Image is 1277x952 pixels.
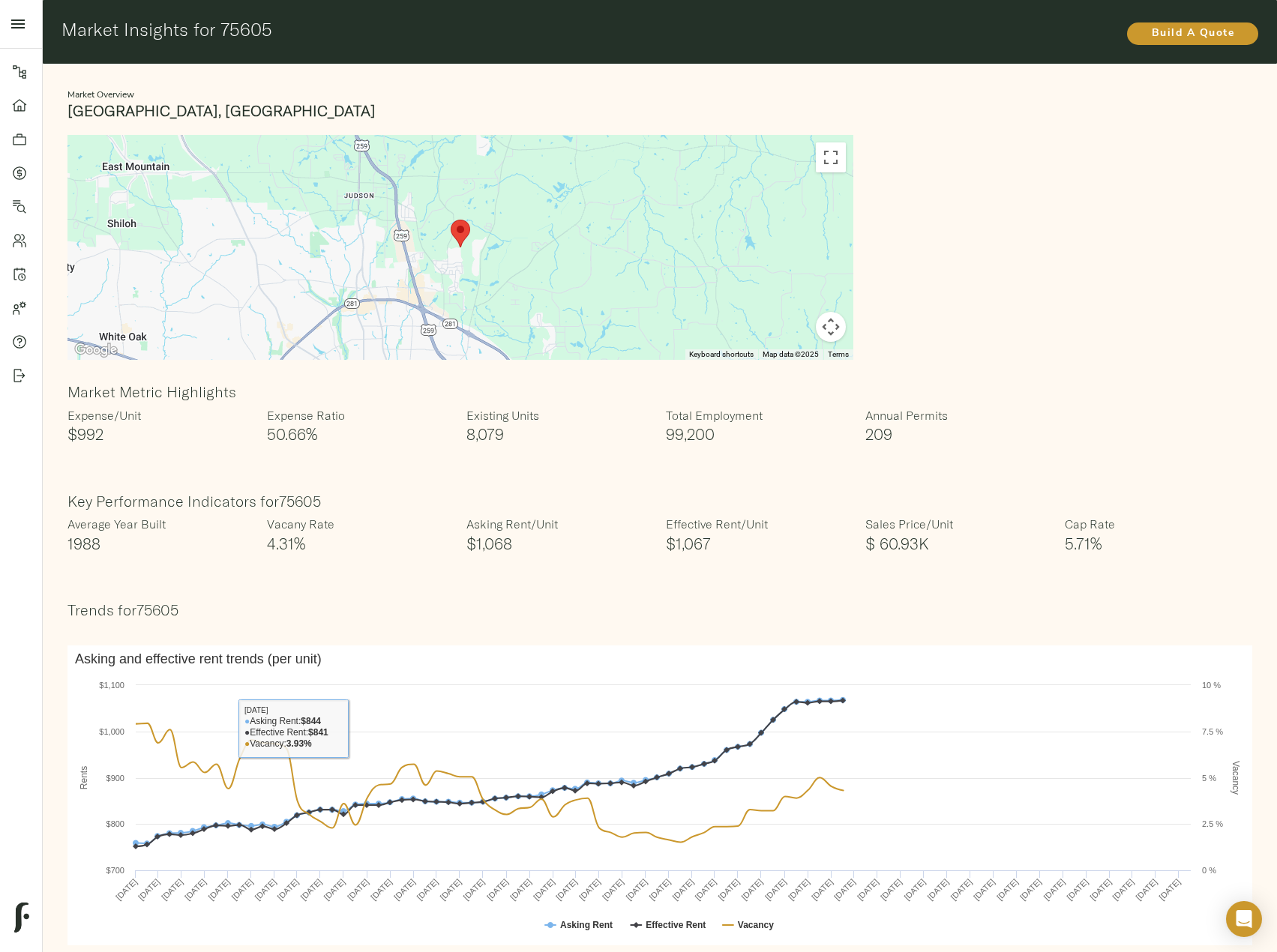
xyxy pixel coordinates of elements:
text: [DATE] [949,877,973,902]
text: [DATE] [1018,877,1043,902]
text: [DATE] [810,877,835,902]
text: [DATE] [229,877,254,902]
h3: Key Performance Indicators for 75605 [67,492,1252,510]
h6: Total Employment [666,406,853,426]
button: Map camera controls [816,312,846,342]
text: [DATE] [995,877,1020,902]
text: [DATE] [577,877,602,902]
text: [DATE] [972,877,997,902]
h1: Market Insights for 75605 [61,19,859,40]
h6: Asking Rent/Unit [466,515,654,534]
text: [DATE] [322,877,346,902]
text: [DATE] [114,877,139,902]
h6: Expense Ratio [267,406,454,426]
h6: Effective Rent/Unit [666,515,853,534]
text: [DATE] [1157,877,1182,902]
text: $1,100 [99,681,124,690]
text: [DATE] [1134,877,1159,902]
text: [DATE] [206,877,231,902]
text: 0 % [1202,866,1216,875]
text: Asking and effective rent trends (per unit) [75,651,322,666]
h2: 4.31% [267,534,454,553]
text: [DATE] [298,877,323,902]
text: Vacancy [738,920,774,930]
h2: 8,079 [466,425,654,444]
text: [DATE] [1042,877,1066,902]
text: [DATE] [1065,877,1090,902]
h6: Sales Price/Unit [865,515,1053,534]
h6: Cap Rate [1065,515,1252,534]
text: [DATE] [392,877,417,902]
text: $800 [106,819,124,828]
text: [DATE] [183,877,208,902]
h6: Existing Units [466,406,654,426]
text: Rents [79,766,89,789]
text: [DATE] [1088,877,1113,902]
img: Google [71,340,121,360]
h2: 5.71% [1065,534,1252,553]
text: 2.5 % [1202,819,1223,828]
text: [DATE] [346,877,370,902]
h6: Expense/Unit [67,406,255,426]
text: [DATE] [739,877,764,902]
text: [DATE] [369,877,394,902]
text: [DATE] [647,877,672,902]
text: 10 % [1202,681,1221,690]
span: Build A Quote [1142,25,1243,43]
h3: Trends for 75605 [67,601,1252,618]
h2: $ 60.93k [865,534,1053,553]
text: [DATE] [879,877,904,902]
text: [DATE] [856,877,880,902]
text: [DATE] [693,877,718,902]
text: [DATE] [763,877,788,902]
h6: Annual Permits [865,406,1053,426]
h2: 99,200 [666,425,853,444]
h2: 50.66% [267,425,454,444]
text: Effective Rent [646,920,706,930]
text: [DATE] [461,877,486,902]
text: [DATE] [554,877,579,902]
text: [DATE] [787,877,811,902]
img: logo [14,903,29,933]
p: Market Overview [67,88,853,102]
text: [DATE] [253,877,277,902]
button: Build A Quote [1127,22,1258,45]
h2: 209 [865,425,1053,444]
h3: Market Metric Highlights [67,383,1252,400]
text: [DATE] [415,877,439,902]
text: Vacancy [1231,761,1241,795]
text: [DATE] [508,877,533,902]
text: [DATE] [438,877,463,902]
text: [DATE] [925,877,950,902]
h6: Average Year Built [67,515,255,534]
text: [DATE] [275,877,300,902]
text: [DATE] [160,877,184,902]
svg: Asking and effective rent trends (per unit) [67,645,1252,945]
text: [DATE] [716,877,741,902]
button: Toggle fullscreen view [816,142,846,172]
strong: [GEOGRAPHIC_DATA], [GEOGRAPHIC_DATA] [67,101,376,120]
text: [DATE] [624,877,649,902]
span: Map data ©2025 [763,350,819,358]
text: $1,000 [99,727,124,736]
text: [DATE] [485,877,510,902]
text: [DATE] [1111,877,1135,902]
text: [DATE] [601,877,625,902]
text: [DATE] [832,877,857,902]
text: 5 % [1202,774,1216,783]
text: [DATE] [136,877,161,902]
text: [DATE] [532,877,556,902]
h2: 1988 [67,534,255,553]
h2: $1,067 [666,534,853,553]
text: 7.5 % [1202,727,1223,736]
text: [DATE] [670,877,695,902]
text: $700 [106,866,124,875]
text: Asking Rent [560,920,613,930]
a: Open this area in Google Maps (opens a new window) [71,340,121,360]
button: Keyboard shortcuts [689,349,754,360]
h6: Vacany Rate [267,515,454,534]
h2: $1,068 [466,534,654,553]
text: [DATE] [902,877,927,902]
div: Open Intercom Messenger [1226,901,1262,937]
a: Terms (opens in new tab) [828,350,849,358]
